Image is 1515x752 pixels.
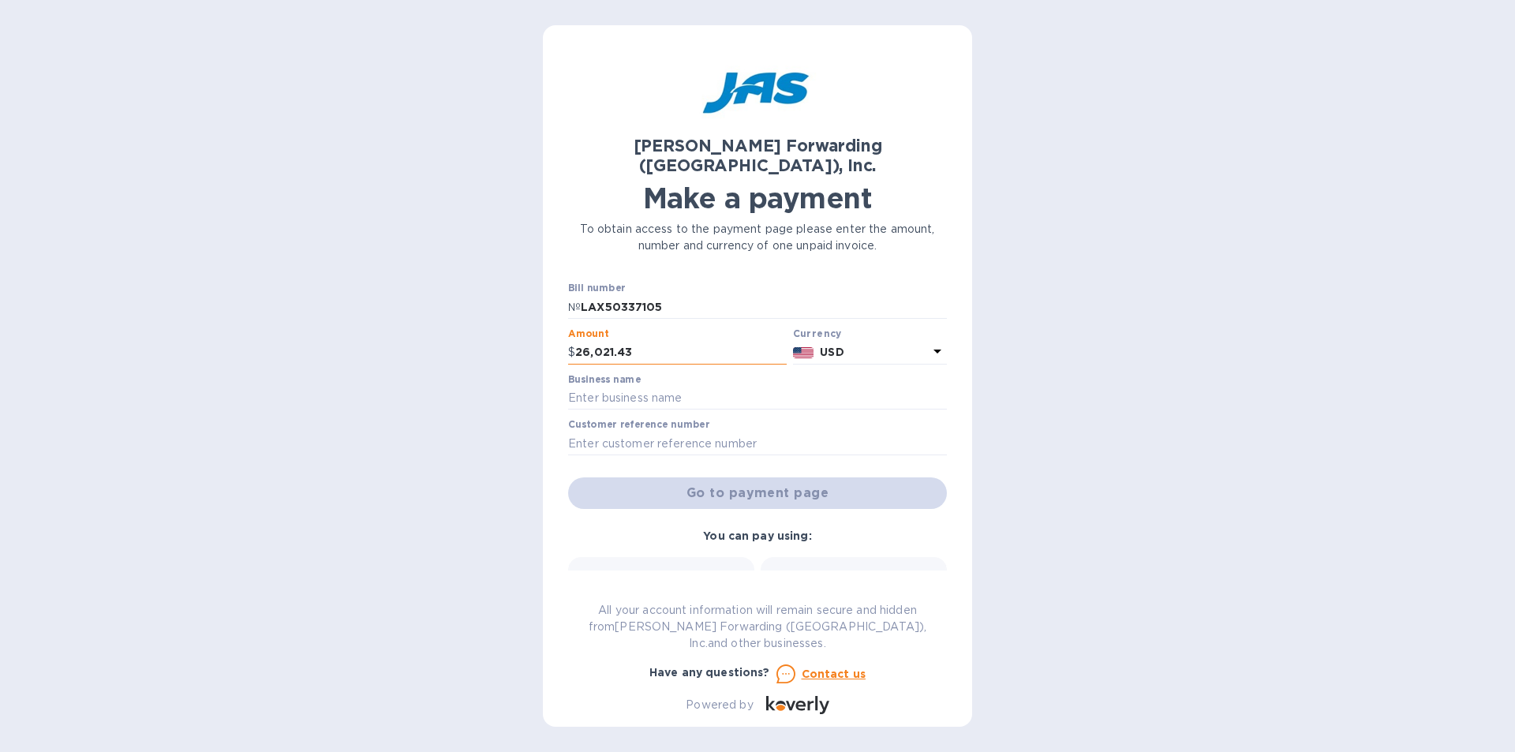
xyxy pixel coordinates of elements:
[568,284,625,294] label: Bill number
[820,346,844,358] b: USD
[568,432,947,455] input: Enter customer reference number
[568,344,575,361] p: $
[568,602,947,652] p: All your account information will remain secure and hidden from [PERSON_NAME] Forwarding ([GEOGRA...
[568,299,581,316] p: №
[568,221,947,254] p: To obtain access to the payment page please enter the amount, number and currency of one unpaid i...
[703,529,811,542] b: You can pay using:
[568,375,641,384] label: Business name
[568,387,947,410] input: Enter business name
[568,181,947,215] h1: Make a payment
[686,697,753,713] p: Powered by
[568,329,608,339] label: Amount
[793,327,842,339] b: Currency
[802,668,866,680] u: Contact us
[649,666,770,679] b: Have any questions?
[793,347,814,358] img: USD
[575,341,787,365] input: 0.00
[581,295,947,319] input: Enter bill number
[634,136,882,175] b: [PERSON_NAME] Forwarding ([GEOGRAPHIC_DATA]), Inc.
[568,421,709,430] label: Customer reference number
